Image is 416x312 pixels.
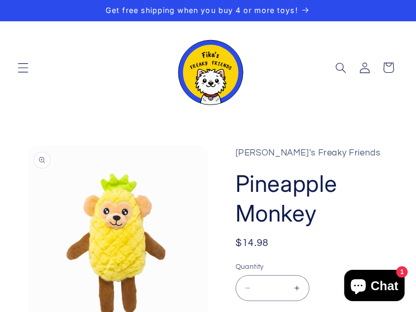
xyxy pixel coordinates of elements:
[341,270,408,304] inbox-online-store-chat: Shopify online store chat
[11,56,35,80] summary: Menu
[167,27,249,109] a: Fika's Freaky Friends
[106,6,297,15] span: Get free shipping when you buy 4 or more toys!
[236,262,389,272] label: Quantity
[236,169,389,228] h1: Pineapple Monkey
[172,31,244,105] img: Fika's Freaky Friends
[329,56,353,80] summary: Search
[236,146,389,161] p: [PERSON_NAME]'s Freaky Friends
[236,236,269,251] span: $14.98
